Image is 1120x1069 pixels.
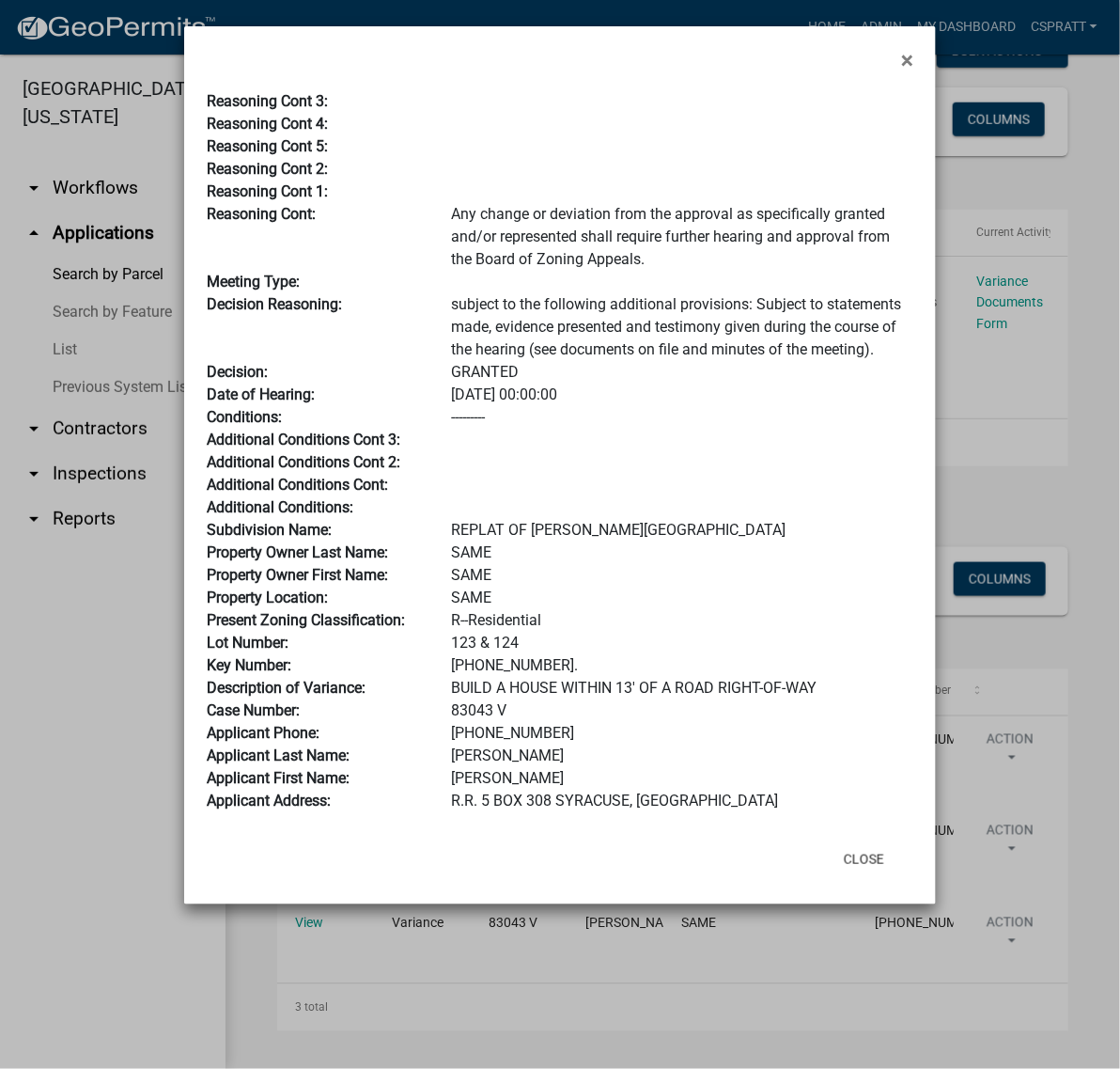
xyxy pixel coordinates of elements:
[438,542,927,564] div: SAME
[207,408,282,426] b: Conditions:
[438,722,927,745] div: [PHONE_NUMBER]
[207,385,315,403] b: Date of Hearing:
[438,587,927,609] div: SAME
[438,790,927,812] div: R.R. 5 BOX 308 SYRACUSE, [GEOGRAPHIC_DATA]
[207,611,405,629] b: Present Zoning Classification:
[438,609,927,632] div: R--Residential
[901,47,913,73] span: ×
[207,701,300,719] b: Case Number:
[207,679,366,697] b: Description of Variance:
[207,476,388,494] b: Additional Conditions Cont:
[207,769,350,787] b: Applicant First Name:
[207,589,328,606] b: Property Location:
[207,160,328,178] b: Reasoning Cont 2:
[207,453,400,471] b: Additional Conditions Cont 2:
[438,745,927,767] div: [PERSON_NAME]
[207,792,331,810] b: Applicant Address:
[438,564,927,587] div: SAME
[438,767,927,790] div: [PERSON_NAME]
[438,293,927,361] div: subject to the following additional provisions: Subject to statements made, evidence presented an...
[207,521,332,539] b: Subdivision Name:
[207,498,353,516] b: Additional Conditions:
[207,205,316,223] b: Reasoning Cont:
[207,137,328,155] b: Reasoning Cont 5:
[438,632,927,654] div: 123 & 124
[207,431,400,448] b: Additional Conditions Cont 3:
[207,566,388,584] b: Property Owner First Name:
[207,92,328,110] b: Reasoning Cont 3:
[438,654,927,677] div: [PHONE_NUMBER].
[207,634,288,652] b: Lot Number:
[438,361,927,384] div: GRANTED
[207,747,350,764] b: Applicant Last Name:
[207,115,328,133] b: Reasoning Cont 4:
[207,543,388,561] b: Property Owner Last Name:
[207,295,342,313] b: Decision Reasoning:
[207,363,268,381] b: Decision:
[886,34,928,86] button: Close
[438,203,927,271] div: Any change or deviation from the approval as specifically granted and/or represented shall requir...
[438,406,927,429] div: ---------
[207,273,300,291] b: Meeting Type:
[207,182,328,200] b: Reasoning Cont 1:
[438,384,927,406] div: [DATE] 00:00:00
[207,656,291,674] b: Key Number:
[829,842,899,876] button: Close
[438,677,927,700] div: BUILD A HOUSE WITHIN 13' OF A ROAD RIGHT-OF-WAY
[207,724,319,742] b: Applicant Phone:
[438,700,927,722] div: 83043 V
[438,519,927,542] div: REPLAT OF [PERSON_NAME][GEOGRAPHIC_DATA]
